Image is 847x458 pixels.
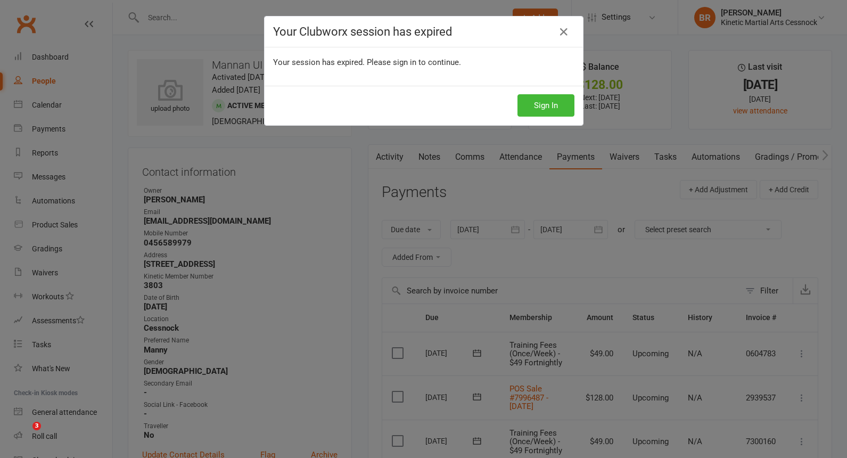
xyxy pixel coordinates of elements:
iframe: Intercom live chat [11,422,36,447]
span: Your session has expired. Please sign in to continue. [273,58,461,67]
span: 3 [32,422,41,430]
h4: Your Clubworx session has expired [273,25,574,38]
a: Close [555,23,572,40]
button: Sign In [517,94,574,117]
